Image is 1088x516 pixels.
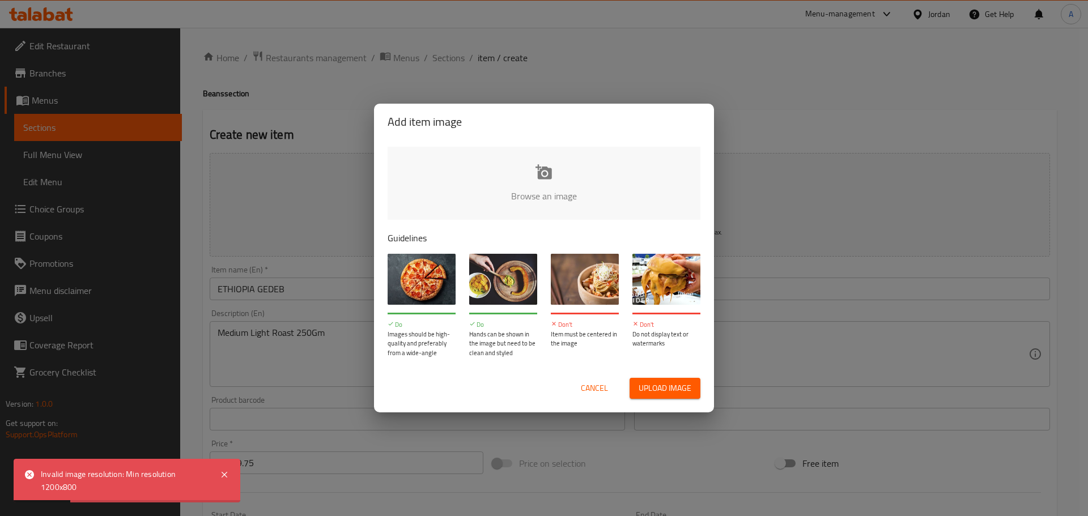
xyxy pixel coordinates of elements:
[388,330,456,358] p: Images should be high-quality and preferably from a wide-angle
[630,378,700,399] button: Upload image
[388,320,456,330] p: Do
[388,113,700,131] h2: Add item image
[388,254,456,305] img: guide-img-1@3x.jpg
[581,381,608,395] span: Cancel
[469,320,537,330] p: Do
[632,254,700,305] img: guide-img-4@3x.jpg
[551,254,619,305] img: guide-img-3@3x.jpg
[469,254,537,305] img: guide-img-2@3x.jpg
[551,330,619,348] p: Item must be centered in the image
[639,381,691,395] span: Upload image
[632,320,700,330] p: Don't
[551,320,619,330] p: Don't
[632,330,700,348] p: Do not display text or watermarks
[469,330,537,358] p: Hands can be shown in the image but need to be clean and styled
[41,468,209,493] div: Invalid image resolution: Min resolution 1200x800
[388,231,700,245] p: Guidelines
[576,378,613,399] button: Cancel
